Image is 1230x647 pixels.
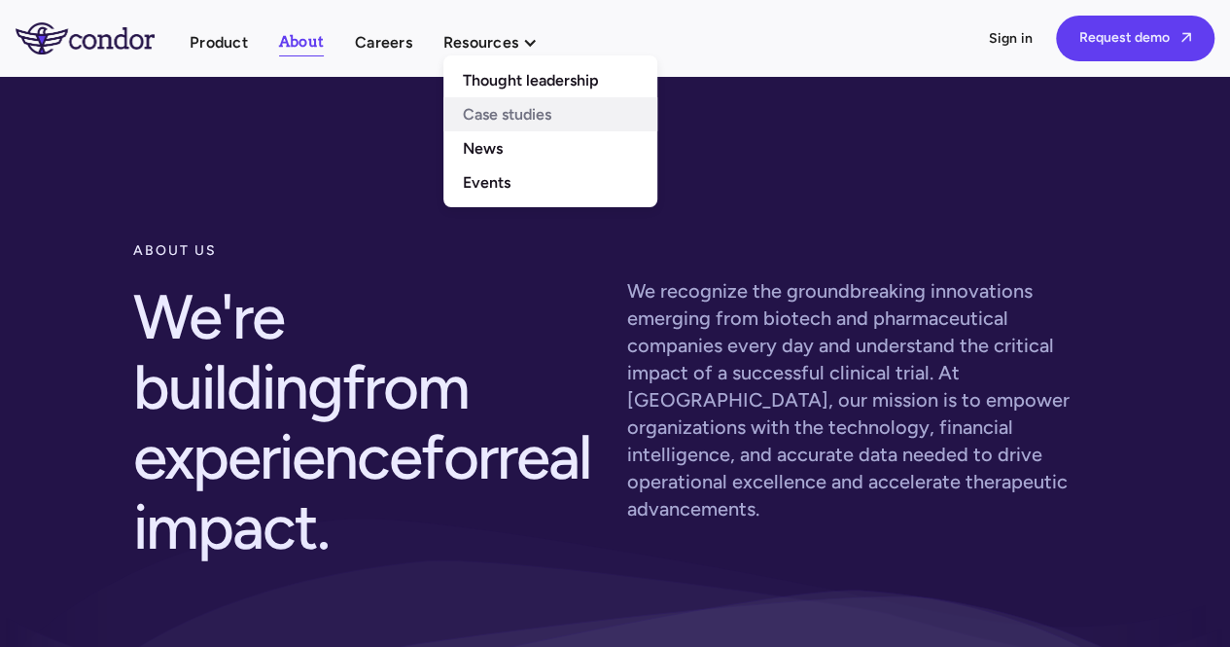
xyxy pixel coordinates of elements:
[355,29,412,55] a: Careers
[190,29,248,55] a: Product
[16,22,190,54] a: home
[443,97,657,131] a: Case studies
[988,29,1033,49] a: Sign in
[133,419,591,564] span: real impact.
[279,29,324,56] a: About
[443,29,518,55] div: Resources
[443,63,657,97] a: Thought leadership
[1181,31,1191,44] span: 
[443,131,657,165] a: News
[133,270,604,574] h2: We're building for
[133,232,604,270] div: about us
[443,29,557,55] div: Resources
[1056,16,1214,61] a: Request demo
[443,55,657,207] nav: Resources
[443,165,657,199] a: Events
[133,349,470,494] span: from experience
[627,277,1098,522] p: We recognize the groundbreaking innovations emerging from biotech and pharmaceutical companies ev...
